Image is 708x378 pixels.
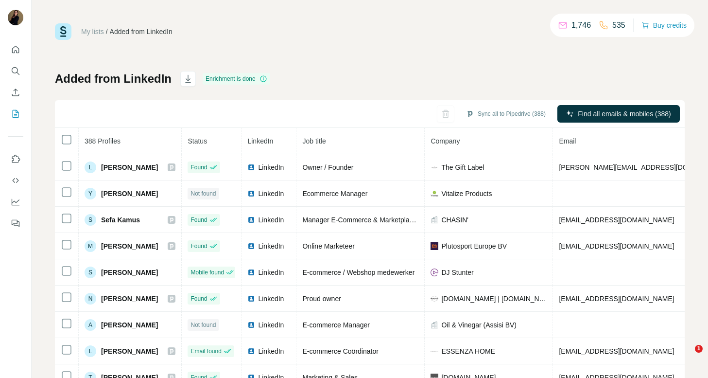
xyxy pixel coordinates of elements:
[559,137,576,145] span: Email
[101,294,158,304] span: [PERSON_NAME]
[81,28,104,36] a: My lists
[247,347,255,355] img: LinkedIn logo
[85,240,96,252] div: M
[431,163,438,171] img: company-logo
[258,268,284,277] span: LinkedIn
[85,345,96,357] div: L
[55,23,71,40] img: Surfe Logo
[8,150,23,168] button: Use Surfe on LinkedIn
[612,19,625,31] p: 535
[85,293,96,305] div: N
[8,10,23,25] img: Avatar
[431,269,438,276] img: company-logo
[431,242,438,250] img: company-logo
[431,137,460,145] span: Company
[302,163,353,171] span: Owner / Founder
[258,294,284,304] span: LinkedIn
[557,105,680,123] button: Find all emails & mobiles (388)
[247,137,273,145] span: LinkedIn
[101,189,158,198] span: [PERSON_NAME]
[85,319,96,331] div: A
[441,268,473,277] span: DJ Stunter
[203,73,270,85] div: Enrichment is done
[258,189,284,198] span: LinkedIn
[8,193,23,211] button: Dashboard
[101,346,158,356] span: [PERSON_NAME]
[101,215,140,225] span: Sefa Kamus
[8,84,23,101] button: Enrich CSV
[247,242,255,250] img: LinkedIn logo
[247,190,255,198] img: LinkedIn logo
[431,295,438,303] img: company-logo
[8,41,23,58] button: Quick start
[441,346,495,356] span: ESSENZA HOME
[302,321,370,329] span: E-commerce Manager
[247,269,255,276] img: LinkedIn logo
[675,345,698,368] iframe: Intercom live chat
[559,216,674,224] span: [EMAIL_ADDRESS][DOMAIN_NAME]
[247,321,255,329] img: LinkedIn logo
[302,242,354,250] span: Online Marketeer
[188,137,207,145] span: Status
[106,27,108,36] li: /
[8,62,23,80] button: Search
[190,242,207,251] span: Found
[190,268,224,277] span: Mobile found
[101,241,158,251] span: [PERSON_NAME]
[441,320,517,330] span: Oil & Vinegar (Assisi BV)
[247,216,255,224] img: LinkedIn logo
[190,294,207,303] span: Found
[101,268,158,277] span: [PERSON_NAME]
[441,241,507,251] span: Plutosport Europe BV
[190,163,207,172] span: Found
[190,216,207,224] span: Found
[85,137,121,145] span: 388 Profiles
[247,295,255,303] img: LinkedIn logo
[190,189,216,198] span: Not found
[85,267,96,278] div: S
[431,190,438,198] img: company-logo
[85,214,96,226] div: S
[441,215,468,225] span: CHASIN'
[8,172,23,189] button: Use Surfe API
[459,107,553,121] button: Sync all to Pipedrive (388)
[441,162,484,172] span: The Gift Label
[110,27,173,36] div: Added from LinkedIn
[695,345,703,353] span: 1
[302,295,341,303] span: Proud owner
[441,294,547,304] span: [DOMAIN_NAME] | [DOMAIN_NAME] | [DOMAIN_NAME]
[302,216,420,224] span: Manager E-Commerce & Marketplaces
[559,242,674,250] span: [EMAIL_ADDRESS][DOMAIN_NAME]
[258,215,284,225] span: LinkedIn
[559,295,674,303] span: [EMAIL_ADDRESS][DOMAIN_NAME]
[431,347,438,355] img: company-logo
[641,18,687,32] button: Buy credits
[258,241,284,251] span: LinkedIn
[101,162,158,172] span: [PERSON_NAME]
[55,71,172,87] h1: Added from LinkedIn
[190,321,216,329] span: Not found
[101,320,158,330] span: [PERSON_NAME]
[190,347,221,356] span: Email found
[258,320,284,330] span: LinkedIn
[247,163,255,171] img: LinkedIn logo
[85,162,96,173] div: L
[559,347,674,355] span: [EMAIL_ADDRESS][DOMAIN_NAME]
[8,105,23,123] button: My lists
[258,346,284,356] span: LinkedIn
[85,188,96,199] div: Y
[571,19,591,31] p: 1,746
[302,347,378,355] span: E-commerce Coördinator
[8,215,23,232] button: Feedback
[302,190,367,198] span: Ecommerce Manager
[302,269,414,276] span: E-commerce / Webshop medewerker
[441,189,492,198] span: Vitalize Products
[578,109,671,119] span: Find all emails & mobiles (388)
[258,162,284,172] span: LinkedIn
[302,137,326,145] span: Job title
